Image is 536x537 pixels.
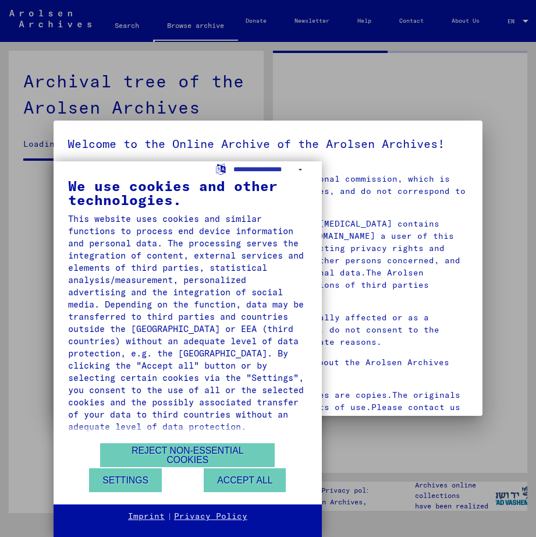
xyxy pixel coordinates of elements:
button: Accept all [204,468,286,492]
div: We use cookies and other technologies. [68,179,307,207]
button: Settings [89,468,162,492]
a: Privacy Policy [174,511,247,522]
div: This website uses cookies and similar functions to process end device information and personal da... [68,213,307,433]
a: Imprint [128,511,165,522]
button: Reject non-essential cookies [100,443,275,467]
